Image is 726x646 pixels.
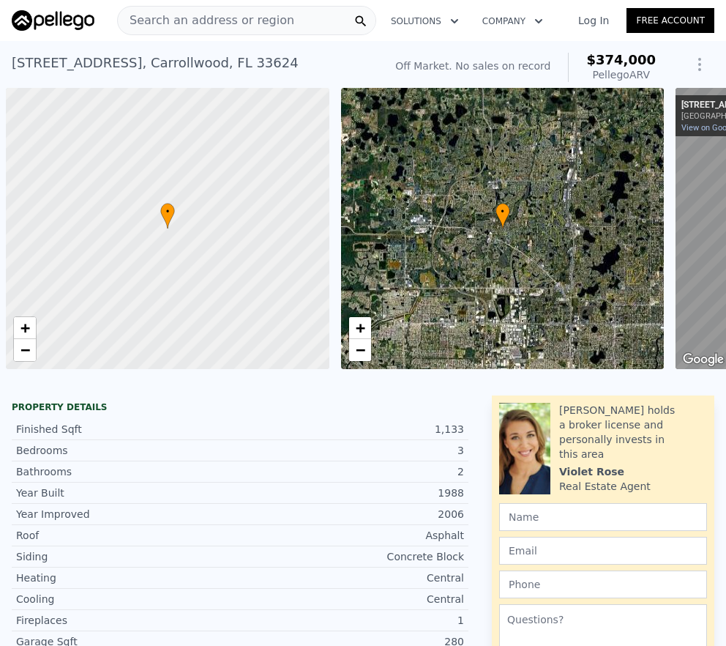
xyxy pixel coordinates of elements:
[355,319,364,337] span: +
[240,571,464,585] div: Central
[499,503,707,531] input: Name
[20,319,30,337] span: +
[16,507,240,521] div: Year Improved
[559,403,707,461] div: [PERSON_NAME] holds a broker license and personally invests in this area
[495,203,510,229] div: •
[20,341,30,359] span: −
[559,479,651,494] div: Real Estate Agent
[16,592,240,606] div: Cooling
[586,52,656,67] span: $374,000
[355,341,364,359] span: −
[12,10,94,31] img: Pellego
[471,8,555,34] button: Company
[240,443,464,458] div: 3
[14,339,36,361] a: Zoom out
[240,464,464,479] div: 2
[561,13,626,28] a: Log In
[240,528,464,543] div: Asphalt
[16,486,240,500] div: Year Built
[559,464,624,479] div: Violet Rose
[395,59,550,73] div: Off Market. No sales on record
[14,317,36,339] a: Zoom in
[12,401,468,413] div: Property details
[626,8,714,33] a: Free Account
[586,67,656,82] div: Pellego ARV
[495,205,510,218] span: •
[160,205,175,218] span: •
[12,53,299,73] div: [STREET_ADDRESS] , Carrollwood , FL 33624
[16,464,240,479] div: Bathrooms
[240,592,464,606] div: Central
[16,422,240,437] div: Finished Sqft
[685,50,714,79] button: Show Options
[499,537,707,565] input: Email
[16,549,240,564] div: Siding
[160,203,175,229] div: •
[240,507,464,521] div: 2006
[499,571,707,598] input: Phone
[240,613,464,628] div: 1
[16,443,240,458] div: Bedrooms
[379,8,471,34] button: Solutions
[349,317,371,339] a: Zoom in
[16,571,240,585] div: Heating
[240,422,464,437] div: 1,133
[118,12,294,29] span: Search an address or region
[349,339,371,361] a: Zoom out
[240,549,464,564] div: Concrete Block
[16,613,240,628] div: Fireplaces
[240,486,464,500] div: 1988
[16,528,240,543] div: Roof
